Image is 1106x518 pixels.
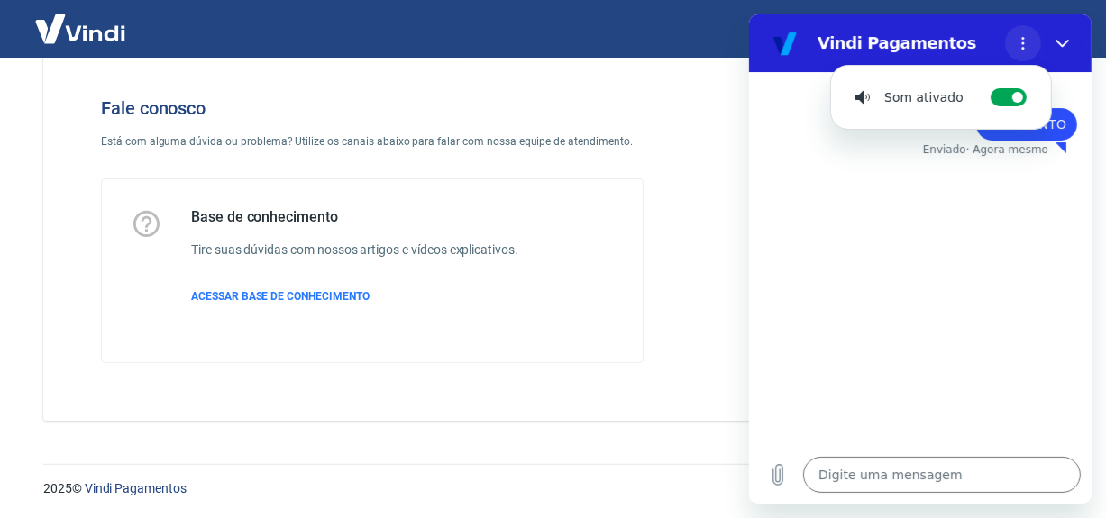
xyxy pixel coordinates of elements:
span: ACESSAR BASE DE CONHECIMENTO [191,290,370,303]
a: Vindi Pagamentos [85,481,187,495]
img: Vindi [22,1,139,56]
a: ACESSAR BASE DE CONHECIMENTO [191,288,518,304]
p: Está com alguma dúvida ou problema? Utilize os canais abaixo para falar com nossa equipe de atend... [101,133,644,150]
h6: Tire suas dúvidas com nossos artigos e vídeos explicativos. [191,241,518,259]
iframe: Janela de mensagens [749,14,1092,504]
h4: Fale conosco [101,97,644,119]
img: Fale conosco [716,68,990,309]
p: 2025 © [43,479,1063,498]
h5: Base de conhecimento [191,208,518,226]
